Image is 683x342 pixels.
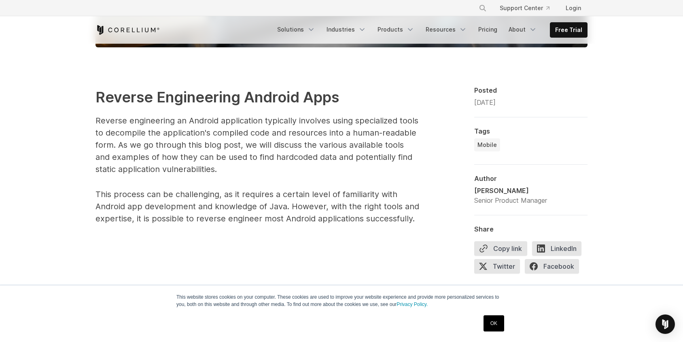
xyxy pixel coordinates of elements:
a: Twitter [474,259,525,277]
a: Login [559,1,588,15]
span: Twitter [474,259,520,274]
span: [DATE] [474,98,496,106]
div: Navigation Menu [272,22,588,38]
a: Resources [421,22,472,37]
a: Pricing [473,22,502,37]
a: Facebook [525,259,584,277]
strong: Reverse Engineering Android Apps [95,88,339,106]
div: Share [474,225,588,233]
a: Support Center [493,1,556,15]
div: Open Intercom Messenger [655,314,675,334]
div: Senior Product Manager [474,195,547,205]
span: Mobile [477,141,497,149]
div: [PERSON_NAME] [474,186,547,195]
button: Copy link [474,241,527,256]
span: Facebook [525,259,579,274]
p: This process can be challenging, as it requires a certain level of familiarity with Android app d... [95,188,419,225]
a: Products [373,22,419,37]
div: Navigation Menu [469,1,588,15]
button: Search [475,1,490,15]
a: Corellium Home [95,25,160,35]
a: OK [484,315,504,331]
a: Free Trial [550,23,587,37]
a: About [504,22,542,37]
p: Reverse engineering an Android application typically involves using specialized tools to decompil... [95,115,419,175]
a: Mobile [474,138,500,151]
div: Author [474,174,588,183]
p: This website stores cookies on your computer. These cookies are used to improve your website expe... [176,293,507,308]
a: Solutions [272,22,320,37]
a: Industries [322,22,371,37]
a: Privacy Policy. [397,302,428,307]
span: LinkedIn [532,241,581,256]
div: Posted [474,86,588,94]
div: Tags [474,127,588,135]
a: LinkedIn [532,241,586,259]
